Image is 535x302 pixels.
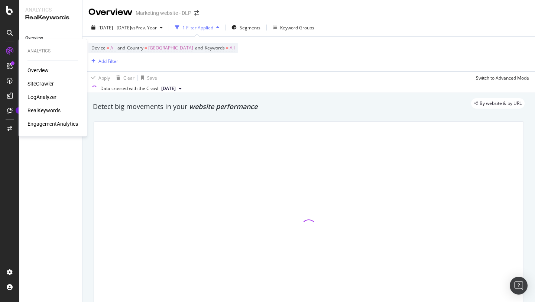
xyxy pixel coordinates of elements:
span: = [226,45,228,51]
div: Keyword Groups [280,25,314,31]
div: Analytics [27,48,78,54]
button: Apply [88,72,110,84]
span: Device [91,45,106,51]
div: Data crossed with the Crawl [100,85,158,92]
span: 2025 Aug. 29th [161,85,176,92]
span: Keywords [205,45,225,51]
span: vs Prev. Year [131,25,157,31]
div: Tooltip anchor [16,107,22,114]
button: Add Filter [88,57,118,65]
a: Overview [25,34,77,42]
div: RealKeywords [25,13,76,22]
span: [GEOGRAPHIC_DATA] [148,43,193,53]
div: Overview [88,6,133,19]
span: All [110,43,116,53]
span: [DATE] - [DATE] [98,25,131,31]
button: Keyword Groups [270,22,317,33]
button: 1 Filter Applied [172,22,222,33]
span: = [107,45,109,51]
div: Add Filter [98,58,118,64]
button: Segments [228,22,263,33]
button: Save [138,72,157,84]
div: Apply [98,75,110,81]
button: Clear [113,72,134,84]
div: Clear [123,75,134,81]
div: arrow-right-arrow-left [194,10,199,16]
span: All [230,43,235,53]
div: 1 Filter Applied [182,25,213,31]
span: Country [127,45,143,51]
div: legacy label [471,98,525,109]
span: and [117,45,125,51]
span: By website & by URL [480,101,522,106]
div: Save [147,75,157,81]
a: RealKeywords [27,107,61,114]
button: [DATE] [158,84,185,93]
span: = [145,45,147,51]
div: Open Intercom Messenger [510,277,528,295]
a: Overview [27,67,49,74]
button: Switch to Advanced Mode [473,72,529,84]
div: Analytics [25,6,76,13]
div: Switch to Advanced Mode [476,75,529,81]
div: Marketing website - DLP [136,9,191,17]
div: Overview [25,34,43,42]
a: LogAnalyzer [27,93,56,101]
button: [DATE] - [DATE]vsPrev. Year [88,22,166,33]
a: SiteCrawler [27,80,54,87]
span: Segments [240,25,260,31]
span: and [195,45,203,51]
a: EngagementAnalytics [27,120,78,128]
